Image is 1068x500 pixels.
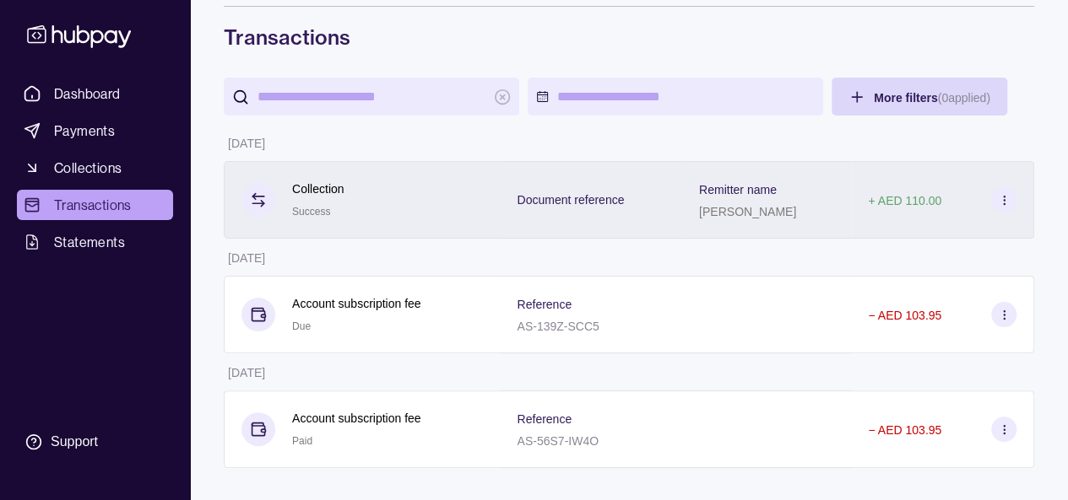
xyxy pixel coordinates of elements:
[17,227,173,257] a: Statements
[228,251,265,265] p: [DATE]
[937,91,989,105] p: ( 0 applied)
[292,180,344,198] p: Collection
[258,78,485,116] input: search
[51,433,98,451] div: Support
[868,194,941,207] p: + AED 110.00
[292,206,330,218] span: Success
[228,366,265,379] p: [DATE]
[699,205,796,218] p: [PERSON_NAME]
[517,193,624,207] p: Document reference
[292,435,312,447] span: Paid
[699,183,777,196] p: Remitter name
[228,137,265,150] p: [DATE]
[517,434,598,448] p: AS-56S7-IW4O
[874,91,990,105] span: More filters
[517,412,572,426] p: Reference
[54,232,125,252] span: Statements
[54,195,132,215] span: Transactions
[224,24,1034,51] h1: Transactions
[17,190,173,220] a: Transactions
[54,158,122,178] span: Collections
[292,409,421,427] p: Account subscription fee
[54,83,121,104] span: Dashboard
[832,78,1007,116] button: More filters(0applied)
[17,78,173,109] a: Dashboard
[17,153,173,183] a: Collections
[868,309,941,322] p: − AED 103.95
[292,320,311,332] span: Due
[17,116,173,146] a: Payments
[292,294,421,313] p: Account subscription fee
[54,121,115,141] span: Payments
[517,320,599,333] p: AS-139Z-SCC5
[868,423,941,437] p: − AED 103.95
[517,298,572,311] p: Reference
[17,424,173,460] a: Support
